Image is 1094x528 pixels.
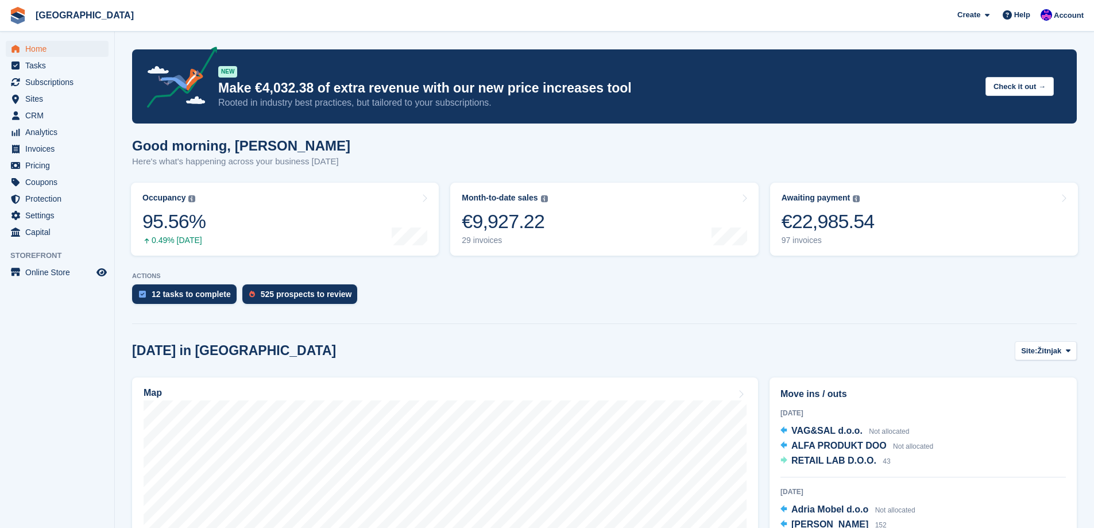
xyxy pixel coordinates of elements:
[9,7,26,24] img: stora-icon-8386f47178a22dfd0bd8f6a31ec36ba5ce8667c1dd55bd0f319d3a0aa187defe.svg
[1014,9,1030,21] span: Help
[25,107,94,124] span: CRM
[6,41,109,57] a: menu
[6,224,109,240] a: menu
[132,284,242,310] a: 12 tasks to complete
[462,236,547,245] div: 29 invoices
[782,193,851,203] div: Awaiting payment
[6,57,109,74] a: menu
[6,191,109,207] a: menu
[261,290,352,299] div: 525 prospects to review
[853,195,860,202] img: icon-info-grey-7440780725fd019a000dd9b08b2336e03edf1995a4989e88bcd33f0948082b44.svg
[782,236,875,245] div: 97 invoices
[188,195,195,202] img: icon-info-grey-7440780725fd019a000dd9b08b2336e03edf1995a4989e88bcd33f0948082b44.svg
[6,74,109,90] a: menu
[6,107,109,124] a: menu
[152,290,231,299] div: 12 tasks to complete
[144,388,162,398] h2: Map
[780,439,933,454] a: ALFA PRODUKT DOO Not allocated
[1021,345,1037,357] span: Site:
[6,174,109,190] a: menu
[142,210,206,233] div: 95.56%
[25,264,94,280] span: Online Store
[462,193,538,203] div: Month-to-date sales
[791,426,863,435] span: VAG&SAL d.o.o.
[957,9,980,21] span: Create
[780,424,909,439] a: VAG&SAL d.o.o. Not allocated
[25,207,94,223] span: Settings
[780,487,1066,497] div: [DATE]
[450,183,758,256] a: Month-to-date sales €9,927.22 29 invoices
[25,57,94,74] span: Tasks
[1015,341,1077,360] button: Site: Žitnjak
[31,6,138,25] a: [GEOGRAPHIC_DATA]
[6,264,109,280] a: menu
[893,442,933,450] span: Not allocated
[780,408,1066,418] div: [DATE]
[791,504,868,514] span: Adria Mobel d.o.o
[25,191,94,207] span: Protection
[1054,10,1084,21] span: Account
[869,427,909,435] span: Not allocated
[541,195,548,202] img: icon-info-grey-7440780725fd019a000dd9b08b2336e03edf1995a4989e88bcd33f0948082b44.svg
[25,124,94,140] span: Analytics
[132,138,350,153] h1: Good morning, [PERSON_NAME]
[6,124,109,140] a: menu
[791,441,887,450] span: ALFA PRODUKT DOO
[25,174,94,190] span: Coupons
[95,265,109,279] a: Preview store
[1041,9,1052,21] img: Ivan Gačić
[770,183,1078,256] a: Awaiting payment €22,985.54 97 invoices
[132,155,350,168] p: Here's what's happening across your business [DATE]
[6,141,109,157] a: menu
[780,503,915,518] a: Adria Mobel d.o.o Not allocated
[132,343,336,359] h2: [DATE] in [GEOGRAPHIC_DATA]
[25,91,94,107] span: Sites
[249,291,255,298] img: prospect-51fa495bee0391a8d652442698ab0144808aea92771e9ea1ae160a38d050c398.svg
[218,66,237,78] div: NEW
[780,387,1066,401] h2: Move ins / outs
[782,210,875,233] div: €22,985.54
[25,224,94,240] span: Capital
[25,157,94,174] span: Pricing
[218,80,976,97] p: Make €4,032.38 of extra revenue with our new price increases tool
[142,193,185,203] div: Occupancy
[25,141,94,157] span: Invoices
[791,456,876,465] span: RETAIL LAB D.O.O.
[462,210,547,233] div: €9,927.22
[875,506,915,514] span: Not allocated
[142,236,206,245] div: 0.49% [DATE]
[242,284,364,310] a: 525 prospects to review
[6,91,109,107] a: menu
[131,183,439,256] a: Occupancy 95.56% 0.49% [DATE]
[139,291,146,298] img: task-75834270c22a3079a89374b754ae025e5fb1db73e45f91037f5363f120a921f8.svg
[10,250,114,261] span: Storefront
[25,41,94,57] span: Home
[25,74,94,90] span: Subscriptions
[218,97,976,109] p: Rooted in industry best practices, but tailored to your subscriptions.
[6,207,109,223] a: menu
[1037,345,1061,357] span: Žitnjak
[985,77,1054,96] button: Check it out →
[780,454,891,469] a: RETAIL LAB D.O.O. 43
[6,157,109,174] a: menu
[883,457,890,465] span: 43
[132,272,1077,280] p: ACTIONS
[137,47,218,112] img: price-adjustments-announcement-icon-8257ccfd72463d97f412b2fc003d46551f7dbcb40ab6d574587a9cd5c0d94...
